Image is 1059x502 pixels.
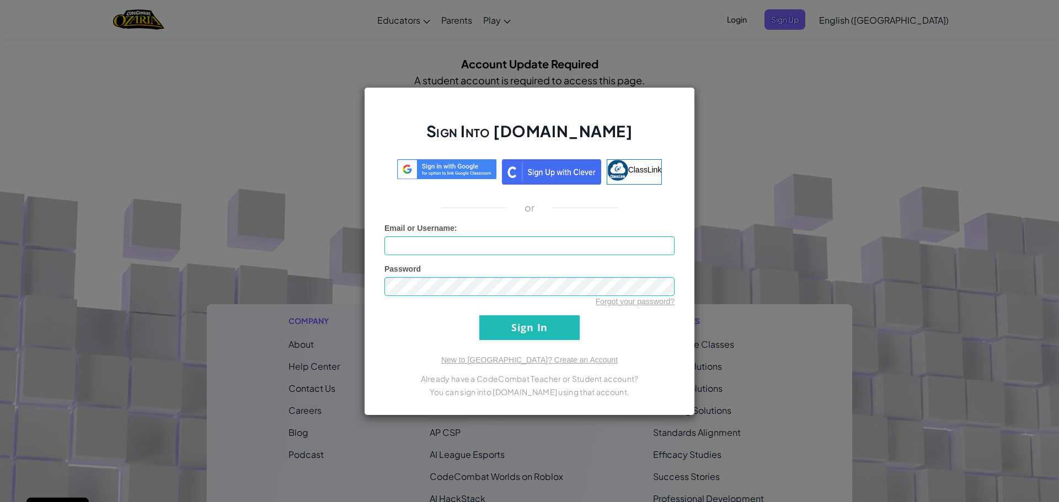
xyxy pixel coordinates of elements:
[479,315,580,340] input: Sign In
[441,355,618,364] a: New to [GEOGRAPHIC_DATA]? Create an Account
[596,297,675,306] a: Forgot your password?
[384,265,421,273] span: Password
[525,201,535,214] p: or
[384,224,454,233] span: Email or Username
[397,159,496,180] img: log-in-google-sso.svg
[502,159,601,185] img: clever_sso_button@2x.png
[384,385,675,398] p: You can sign into [DOMAIN_NAME] using that account.
[628,165,662,174] span: ClassLink
[384,121,675,153] h2: Sign Into [DOMAIN_NAME]
[384,372,675,385] p: Already have a CodeCombat Teacher or Student account?
[607,160,628,181] img: classlink-logo-small.png
[384,223,457,234] label: :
